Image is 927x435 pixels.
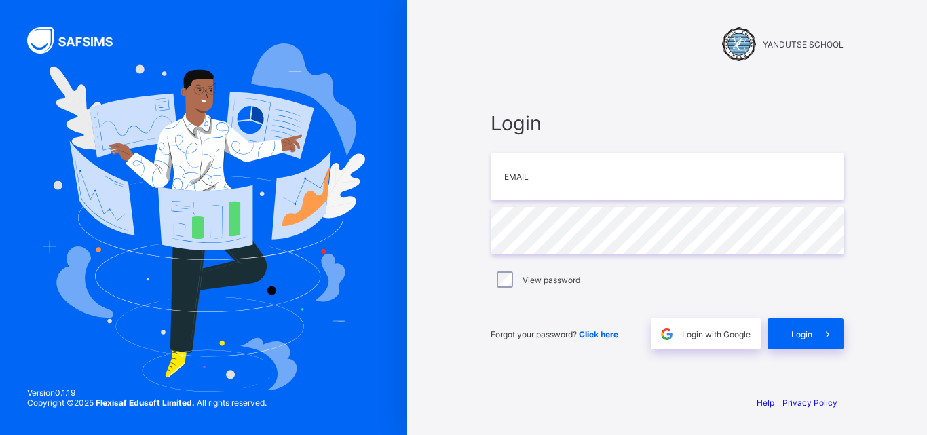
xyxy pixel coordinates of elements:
a: Help [757,398,774,408]
a: Privacy Policy [782,398,837,408]
img: Hero Image [42,43,365,391]
span: Login [791,329,812,339]
img: SAFSIMS Logo [27,27,129,54]
span: Forgot your password? [491,329,618,339]
span: Copyright © 2025 All rights reserved. [27,398,267,408]
a: Click here [579,329,618,339]
img: google.396cfc9801f0270233282035f929180a.svg [659,326,675,342]
span: Version 0.1.19 [27,387,267,398]
label: View password [523,275,580,285]
span: Login [491,111,844,135]
strong: Flexisaf Edusoft Limited. [96,398,195,408]
span: Login with Google [682,329,751,339]
span: YANDUTSE SCHOOL [763,39,844,50]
